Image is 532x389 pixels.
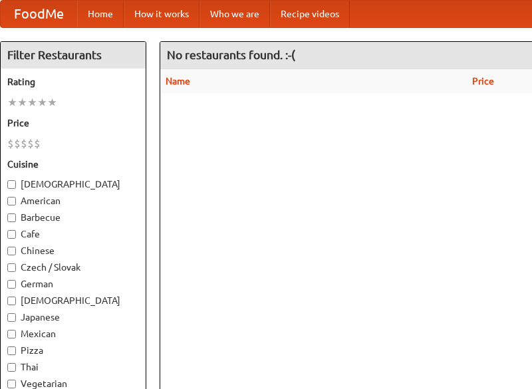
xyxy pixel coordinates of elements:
li: $ [34,136,41,151]
input: Czech / Slovak [7,263,16,272]
label: Mexican [7,327,139,340]
input: Chinese [7,247,16,255]
li: $ [14,136,21,151]
li: ★ [47,95,57,110]
label: Czech / Slovak [7,261,139,274]
ng-pluralize: No restaurants found. :-( [167,49,295,61]
a: How it works [124,1,199,27]
input: Barbecue [7,213,16,222]
label: Cafe [7,227,139,241]
li: ★ [27,95,37,110]
label: [DEMOGRAPHIC_DATA] [7,178,139,191]
label: Pizza [7,344,139,357]
h5: Cuisine [7,158,139,171]
a: Price [472,76,494,86]
li: ★ [7,95,17,110]
li: $ [21,136,27,151]
a: Name [166,76,190,86]
h4: Filter Restaurants [1,42,146,68]
input: [DEMOGRAPHIC_DATA] [7,297,16,305]
input: [DEMOGRAPHIC_DATA] [7,180,16,189]
a: Who we are [199,1,270,27]
input: Vegetarian [7,380,16,388]
label: Thai [7,360,139,374]
li: ★ [17,95,27,110]
h5: Price [7,116,139,130]
label: German [7,277,139,291]
input: Mexican [7,330,16,338]
h5: Rating [7,75,139,88]
input: American [7,197,16,205]
input: Pizza [7,346,16,355]
a: Home [77,1,124,27]
input: German [7,280,16,289]
a: Recipe videos [270,1,350,27]
li: $ [27,136,34,151]
li: ★ [37,95,47,110]
label: [DEMOGRAPHIC_DATA] [7,294,139,307]
input: Thai [7,363,16,372]
input: Japanese [7,313,16,322]
li: $ [7,136,14,151]
label: Japanese [7,311,139,324]
input: Cafe [7,230,16,239]
label: Barbecue [7,211,139,224]
a: FoodMe [1,1,77,27]
label: Chinese [7,244,139,257]
label: American [7,194,139,207]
